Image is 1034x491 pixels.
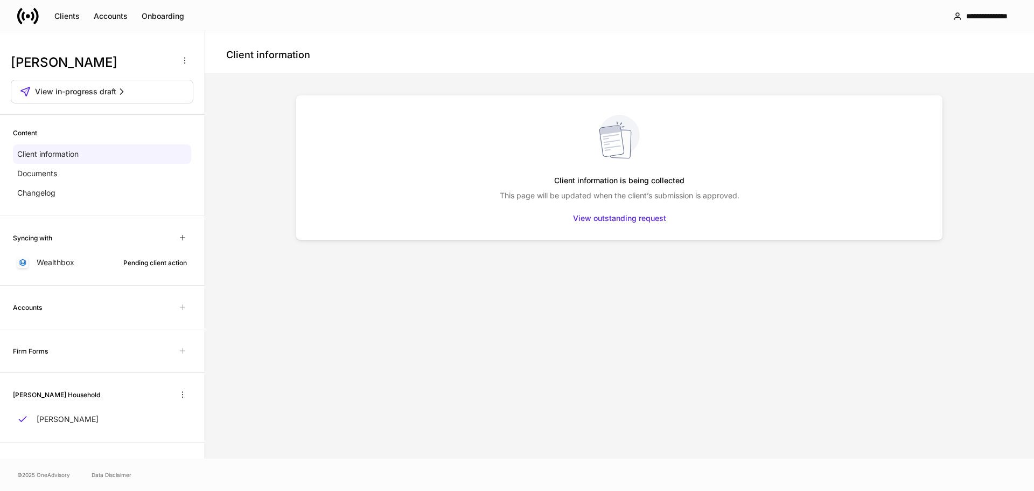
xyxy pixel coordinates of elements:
[554,171,684,190] h5: Client information is being collected
[92,471,131,479] a: Data Disclaimer
[54,11,80,22] div: Clients
[17,188,55,198] p: Changelog
[13,410,191,429] a: [PERSON_NAME]
[13,164,191,183] a: Documents
[566,210,673,227] button: View outstanding request
[17,471,70,479] span: © 2025 OneAdvisory
[11,54,172,71] h3: [PERSON_NAME]
[174,299,191,316] span: Unavailable with outstanding requests for information
[142,11,184,22] div: Onboarding
[11,80,193,103] button: View in-progress draft
[35,86,116,97] span: View in-progress draft
[13,253,191,272] a: WealthboxPending client action
[13,302,42,313] h6: Accounts
[13,144,191,164] a: Client information
[17,168,57,179] p: Documents
[17,149,79,160] p: Client information
[573,213,666,224] div: View outstanding request
[13,346,48,356] h6: Firm Forms
[174,342,191,359] span: Unavailable with outstanding requests for information
[47,8,87,25] button: Clients
[13,183,191,203] a: Changelog
[13,390,100,400] h6: [PERSON_NAME] Household
[500,190,739,201] p: This page will be updated when the client’s submission is approved.
[226,49,310,61] h4: Client information
[13,233,52,243] h6: Syncing with
[13,128,37,138] h6: Content
[123,258,187,268] div: Pending client action
[87,8,135,25] button: Accounts
[94,11,128,22] div: Accounts
[135,8,191,25] button: Onboarding
[37,257,74,268] p: Wealthbox
[37,414,99,425] p: [PERSON_NAME]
